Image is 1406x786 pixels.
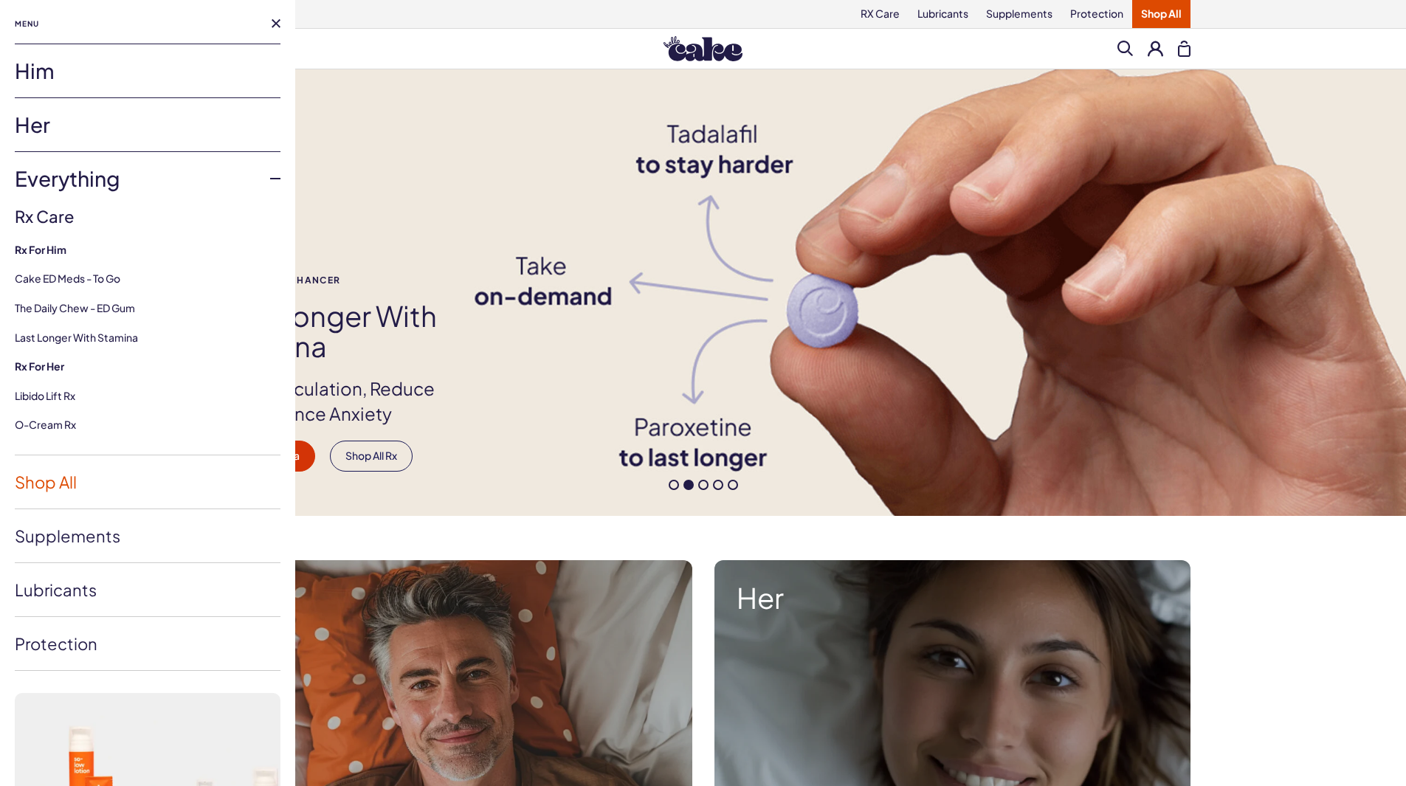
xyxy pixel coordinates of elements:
[15,389,75,402] a: Libido Lift Rx
[15,15,39,32] span: Menu
[15,301,135,314] a: The Daily Chew - ED Gum
[15,418,76,431] a: O-Cream Rx
[15,359,280,374] a: Rx For Her
[216,376,498,426] p: Delay Ejaculation, Reduce Performance Anxiety
[216,275,498,285] span: Endurance Enhancer
[15,243,280,258] a: Rx For Him
[15,455,280,509] a: Shop All
[15,152,280,205] a: Everything
[15,617,280,670] a: Protection
[15,98,280,151] a: Her
[15,331,138,344] a: Last Longer with Stamina
[330,441,413,472] a: Shop All Rx
[216,300,498,362] h1: Last Longer with Stamina
[238,582,670,613] strong: Him
[15,272,120,285] a: Cake ED Meds - To Go
[15,563,280,616] a: Lubricants
[15,509,280,562] a: Supplements
[664,36,742,61] img: Hello Cake
[15,44,280,97] a: Him
[15,205,280,228] h3: Rx Care
[737,582,1168,613] strong: Her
